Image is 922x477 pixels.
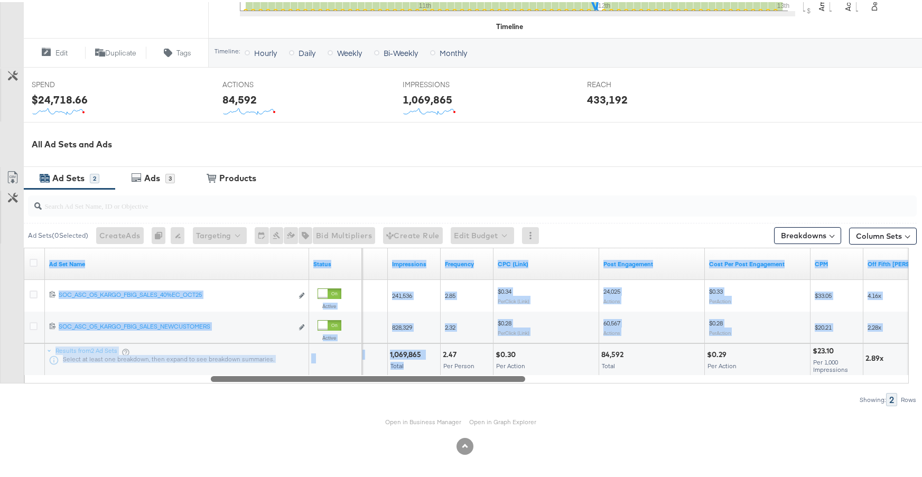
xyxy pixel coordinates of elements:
button: Column Sets [849,226,917,242]
span: Duplicate [105,46,136,56]
span: Daily [299,45,315,56]
span: 2.28x [868,321,881,329]
a: SOC_ASC_O5_KARGO_FBIG_SALES_40%EC_OCT25 [59,288,293,300]
div: 84,592 [222,90,257,105]
div: $0.29 [707,348,730,358]
div: 2 [886,391,897,404]
sub: Per Click (Link) [498,296,529,302]
a: The average cost you've paid to have 1,000 impressions of your ad. [815,258,859,266]
a: The average number of times your ad was served to each person. [445,258,489,266]
sub: Actions [603,296,620,302]
span: Per Action [496,360,525,368]
div: Rows [900,394,917,401]
a: Your Ad Set name. [49,258,305,266]
div: Timeline [497,20,524,30]
span: 4.16x [868,289,881,297]
span: ACTIONS [222,78,302,88]
sub: Per Action [709,296,731,302]
div: 2.89x [865,351,887,361]
span: Bi-Weekly [384,45,418,56]
span: Weekly [337,45,362,56]
a: SOC_ASC_O5_KARGO_FBIG_SALES_NEWCUSTOMERS [59,320,293,331]
span: SPEND [32,78,111,88]
div: Showing: [859,394,886,401]
span: Monthly [440,45,467,56]
div: 84,592 [601,348,627,358]
button: Tags [146,44,208,57]
a: The average cost per action related to your Page's posts as a result of your ad. [709,258,806,266]
span: Total [602,360,615,368]
div: Products [219,170,256,182]
span: 241,536 [392,289,412,297]
div: 3 [165,172,175,181]
div: 1,069,865 [403,90,452,105]
div: Ads [144,170,160,182]
span: Edit [55,46,68,56]
div: $0.30 [496,348,519,358]
div: 0 [152,225,171,242]
span: Hourly [254,45,277,56]
div: 433,192 [587,90,628,105]
div: Ad Sets [52,170,85,182]
span: Per Person [443,360,474,368]
span: $0.33 [709,285,723,293]
a: The average cost for each link click you've received from your ad. [498,258,595,266]
a: Shows the current state of your Ad Set. [313,258,358,266]
a: Open in Business Manager [386,416,462,424]
span: Per Action [707,360,737,368]
button: Breakdowns [774,225,841,242]
span: Total [390,360,404,368]
button: Duplicate [85,44,147,57]
button: Edit [23,44,85,57]
span: $0.28 [498,317,511,325]
span: 2.32 [445,321,455,329]
span: REACH [587,78,666,88]
a: Open in Graph Explorer [470,416,537,424]
sub: Per Click (Link) [498,328,529,334]
a: The number of times your ad was served. On mobile apps an ad is counted as served the first time ... [392,258,436,266]
span: 2.85 [445,289,455,297]
sub: Actions [603,328,620,334]
label: Active [318,301,341,307]
div: $24,718.66 [32,90,88,105]
span: $0.34 [498,285,511,293]
a: The number of actions related to your Page's posts as a result of your ad. [603,258,701,266]
div: SOC_ASC_O5_KARGO_FBIG_SALES_40%EC_OCT25 [59,288,293,297]
div: 2.47 [443,348,460,358]
span: IMPRESSIONS [403,78,482,88]
div: $23.10 [813,344,837,354]
span: $20.21 [815,321,832,329]
input: Search Ad Set Name, ID or Objective [42,189,836,210]
span: $33.05 [815,289,832,297]
label: Active [318,332,341,339]
span: 60,567 [603,317,620,325]
div: 2 [90,172,99,181]
div: Timeline: [214,45,240,53]
span: $0.28 [709,317,723,325]
div: Ad Sets ( 0 Selected) [28,229,88,238]
sub: Per Action [709,328,731,334]
span: 24,025 [603,285,620,293]
div: SOC_ASC_O5_KARGO_FBIG_SALES_NEWCUSTOMERS [59,320,293,329]
div: 1,069,865 [390,348,424,358]
span: Per 1,000 Impressions [813,356,848,371]
span: 828,329 [392,321,412,329]
span: Tags [176,46,191,56]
